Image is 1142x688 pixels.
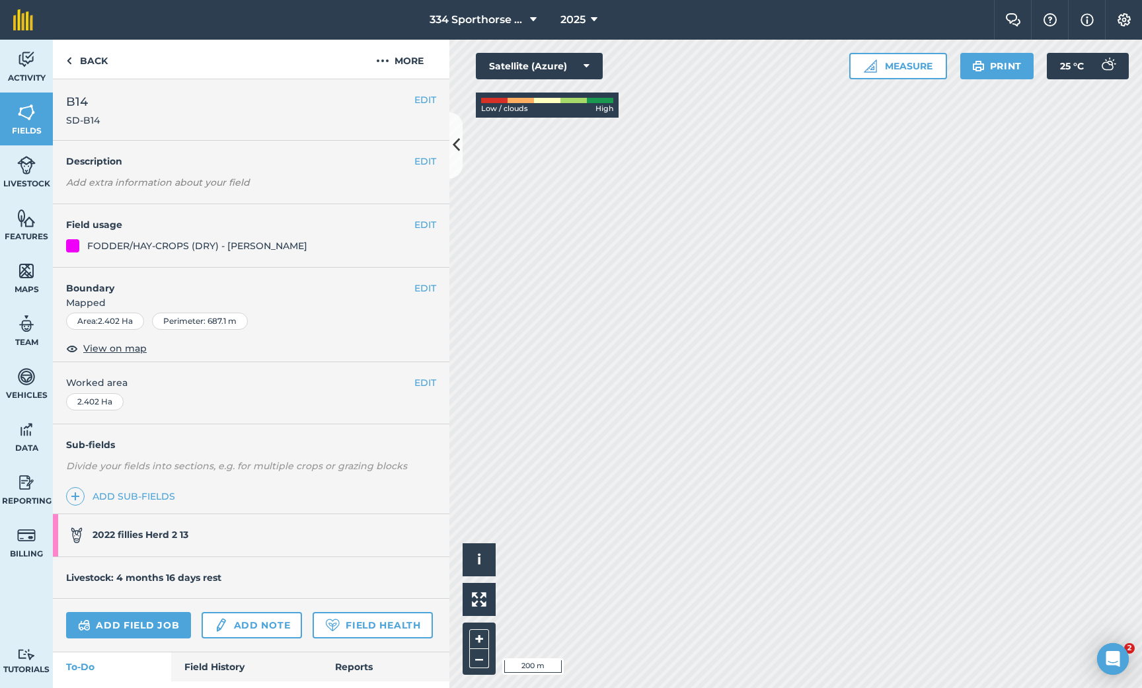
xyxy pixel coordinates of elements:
[463,543,496,576] button: i
[17,367,36,387] img: svg+xml;base64,PD94bWwgdmVyc2lvbj0iMS4wIiBlbmNvZGluZz0idXRmLTgiPz4KPCEtLSBHZW5lcmF0b3I6IEFkb2JlIE...
[66,375,436,390] span: Worked area
[960,53,1034,79] button: Print
[66,114,100,127] span: SD-B14
[17,102,36,122] img: svg+xml;base64,PHN2ZyB4bWxucz0iaHR0cDovL3d3dy53My5vcmcvMjAwMC9zdmciIHdpZHRoPSI1NiIgaGVpZ2h0PSI2MC...
[66,93,100,111] span: B14
[66,393,124,410] div: 2.402 Ha
[17,208,36,228] img: svg+xml;base64,PHN2ZyB4bWxucz0iaHR0cDovL3d3dy53My5vcmcvMjAwMC9zdmciIHdpZHRoPSI1NiIgaGVpZ2h0PSI2MC...
[414,281,436,295] button: EDIT
[171,652,321,681] a: Field History
[17,261,36,281] img: svg+xml;base64,PHN2ZyB4bWxucz0iaHR0cDovL3d3dy53My5vcmcvMjAwMC9zdmciIHdpZHRoPSI1NiIgaGVpZ2h0PSI2MC...
[476,53,603,79] button: Satellite (Azure)
[469,629,489,649] button: +
[53,40,121,79] a: Back
[66,176,250,188] em: Add extra information about your field
[469,649,489,668] button: –
[1116,13,1132,26] img: A cog icon
[376,53,389,69] img: svg+xml;base64,PHN2ZyB4bWxucz0iaHR0cDovL3d3dy53My5vcmcvMjAwMC9zdmciIHdpZHRoPSIyMCIgaGVpZ2h0PSIyNC...
[477,551,481,568] span: i
[213,617,228,633] img: svg+xml;base64,PD94bWwgdmVyc2lvbj0iMS4wIiBlbmNvZGluZz0idXRmLTgiPz4KPCEtLSBHZW5lcmF0b3I6IEFkb2JlIE...
[17,314,36,334] img: svg+xml;base64,PD94bWwgdmVyc2lvbj0iMS4wIiBlbmNvZGluZz0idXRmLTgiPz4KPCEtLSBHZW5lcmF0b3I6IEFkb2JlIE...
[1060,53,1084,79] span: 25 ° C
[17,50,36,69] img: svg+xml;base64,PD94bWwgdmVyc2lvbj0iMS4wIiBlbmNvZGluZz0idXRmLTgiPz4KPCEtLSBHZW5lcmF0b3I6IEFkb2JlIE...
[53,438,449,452] h4: Sub-fields
[1005,13,1021,26] img: Two speech bubbles overlapping with the left bubble in the forefront
[66,487,180,506] a: Add sub-fields
[53,514,436,556] a: 2022 fillies Herd 2 13
[414,154,436,169] button: EDIT
[17,525,36,545] img: svg+xml;base64,PD94bWwgdmVyc2lvbj0iMS4wIiBlbmNvZGluZz0idXRmLTgiPz4KPCEtLSBHZW5lcmF0b3I6IEFkb2JlIE...
[17,473,36,492] img: svg+xml;base64,PD94bWwgdmVyc2lvbj0iMS4wIiBlbmNvZGluZz0idXRmLTgiPz4KPCEtLSBHZW5lcmF0b3I6IEFkb2JlIE...
[53,295,449,310] span: Mapped
[481,103,528,115] span: Low / clouds
[1047,53,1129,79] button: 25 °C
[17,155,36,175] img: svg+xml;base64,PD94bWwgdmVyc2lvbj0iMS4wIiBlbmNvZGluZz0idXRmLTgiPz4KPCEtLSBHZW5lcmF0b3I6IEFkb2JlIE...
[66,340,147,356] button: View on map
[1124,643,1135,654] span: 2
[1094,53,1121,79] img: svg+xml;base64,PD94bWwgdmVyc2lvbj0iMS4wIiBlbmNvZGluZz0idXRmLTgiPz4KPCEtLSBHZW5lcmF0b3I6IEFkb2JlIE...
[53,652,171,681] a: To-Do
[414,93,436,107] button: EDIT
[13,9,33,30] img: fieldmargin Logo
[414,217,436,232] button: EDIT
[17,648,36,661] img: svg+xml;base64,PD94bWwgdmVyc2lvbj0iMS4wIiBlbmNvZGluZz0idXRmLTgiPz4KPCEtLSBHZW5lcmF0b3I6IEFkb2JlIE...
[202,612,302,638] a: Add note
[69,527,85,543] img: svg+xml;base64,PD94bWwgdmVyc2lvbj0iMS4wIiBlbmNvZGluZz0idXRmLTgiPz4KPCEtLSBHZW5lcmF0b3I6IEFkb2JlIE...
[66,313,144,330] div: Area : 2.402 Ha
[1081,12,1094,28] img: svg+xml;base64,PHN2ZyB4bWxucz0iaHR0cDovL3d3dy53My5vcmcvMjAwMC9zdmciIHdpZHRoPSIxNyIgaGVpZ2h0PSIxNy...
[849,53,947,79] button: Measure
[17,420,36,440] img: svg+xml;base64,PD94bWwgdmVyc2lvbj0iMS4wIiBlbmNvZGluZz0idXRmLTgiPz4KPCEtLSBHZW5lcmF0b3I6IEFkb2JlIE...
[1042,13,1058,26] img: A question mark icon
[53,268,414,295] h4: Boundary
[93,529,188,541] strong: 2022 fillies Herd 2 13
[414,375,436,390] button: EDIT
[66,460,407,472] em: Divide your fields into sections, e.g. for multiple crops or grazing blocks
[430,12,525,28] span: 334 Sporthorse Stud
[78,617,91,633] img: svg+xml;base64,PD94bWwgdmVyc2lvbj0iMS4wIiBlbmNvZGluZz0idXRmLTgiPz4KPCEtLSBHZW5lcmF0b3I6IEFkb2JlIE...
[71,488,80,504] img: svg+xml;base64,PHN2ZyB4bWxucz0iaHR0cDovL3d3dy53My5vcmcvMjAwMC9zdmciIHdpZHRoPSIxNCIgaGVpZ2h0PSIyNC...
[66,53,72,69] img: svg+xml;base64,PHN2ZyB4bWxucz0iaHR0cDovL3d3dy53My5vcmcvMjAwMC9zdmciIHdpZHRoPSI5IiBoZWlnaHQ9IjI0Ii...
[66,612,191,638] a: Add field job
[595,103,613,115] span: High
[83,341,147,356] span: View on map
[66,217,414,232] h4: Field usage
[87,239,307,253] div: FODDER/HAY-CROPS (DRY) - [PERSON_NAME]
[1097,643,1129,675] div: Open Intercom Messenger
[972,58,985,74] img: svg+xml;base64,PHN2ZyB4bWxucz0iaHR0cDovL3d3dy53My5vcmcvMjAwMC9zdmciIHdpZHRoPSIxOSIgaGVpZ2h0PSIyNC...
[66,572,221,584] h4: Livestock: 4 months 16 days rest
[864,59,877,73] img: Ruler icon
[560,12,586,28] span: 2025
[313,612,432,638] a: Field Health
[350,40,449,79] button: More
[152,313,248,330] div: Perimeter : 687.1 m
[472,592,486,607] img: Four arrows, one pointing top left, one top right, one bottom right and the last bottom left
[66,154,436,169] h4: Description
[66,340,78,356] img: svg+xml;base64,PHN2ZyB4bWxucz0iaHR0cDovL3d3dy53My5vcmcvMjAwMC9zdmciIHdpZHRoPSIxOCIgaGVpZ2h0PSIyNC...
[322,652,449,681] a: Reports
